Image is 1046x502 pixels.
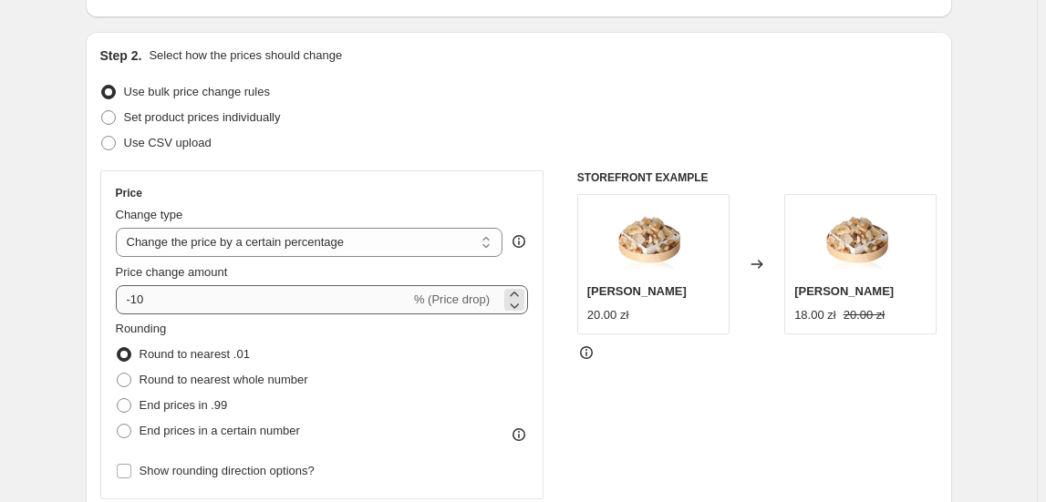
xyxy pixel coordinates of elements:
[824,204,897,277] img: Crystal-Gravel-Sylvia-Crystals-Sp.-z-o.o.-105347858_80x.png
[116,285,410,314] input: -15
[794,284,894,298] span: [PERSON_NAME]
[587,284,687,298] span: [PERSON_NAME]
[616,204,689,277] img: Crystal-Gravel-Sylvia-Crystals-Sp.-z-o.o.-105347858_80x.png
[116,322,167,335] span: Rounding
[577,170,937,185] h6: STOREFRONT EXAMPLE
[140,398,228,412] span: End prices in .99
[116,208,183,221] span: Change type
[116,186,142,200] h3: Price
[140,464,315,477] span: Show rounding direction options?
[124,136,212,149] span: Use CSV upload
[140,424,300,437] span: End prices in a certain number
[510,232,528,251] div: help
[100,46,142,65] h2: Step 2.
[794,308,836,322] span: 18.00 zł
[140,347,250,361] span: Round to nearest .01
[587,308,629,322] span: 20.00 zł
[149,46,342,65] p: Select how the prices should change
[140,373,308,386] span: Round to nearest whole number
[124,85,270,98] span: Use bulk price change rules
[414,292,490,306] span: % (Price drop)
[124,110,281,124] span: Set product prices individually
[844,308,885,322] span: 20.00 zł
[116,265,228,279] span: Price change amount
